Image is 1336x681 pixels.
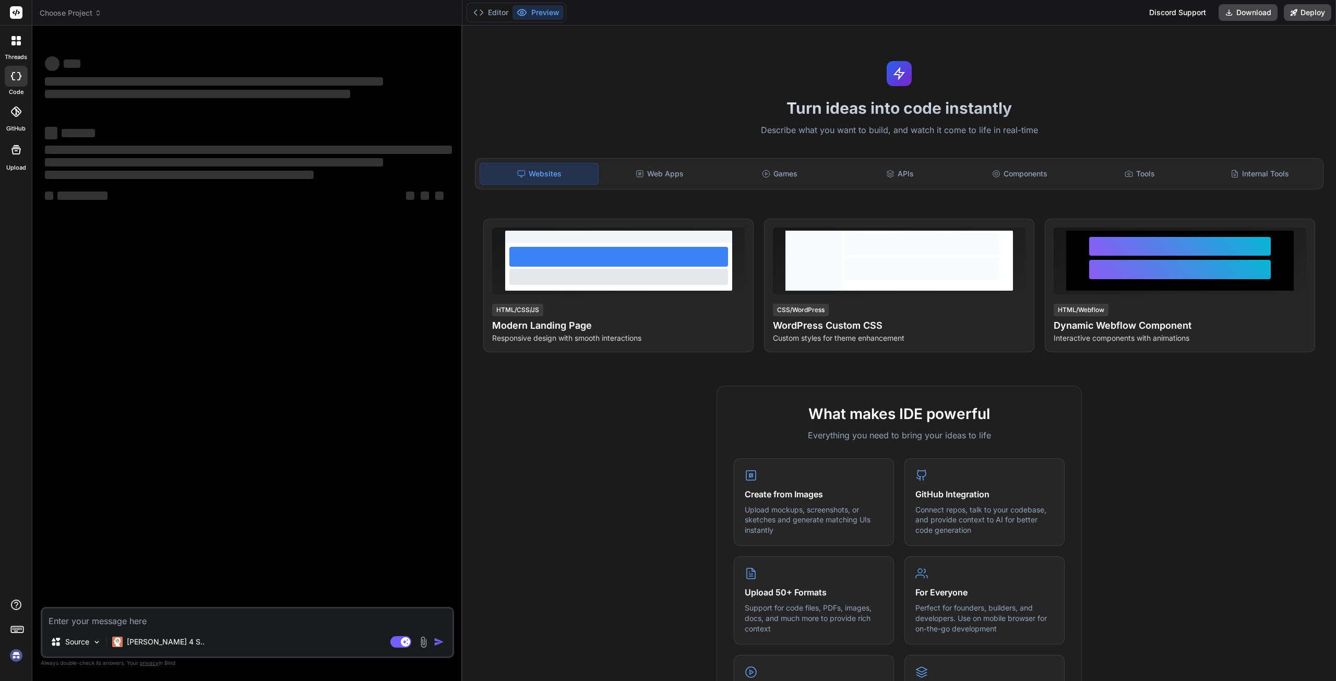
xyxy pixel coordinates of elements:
p: Source [65,637,89,647]
h4: GitHub Integration [915,488,1054,500]
span: ‌ [64,59,80,68]
img: Pick Models [92,638,101,647]
label: code [9,88,23,97]
button: Deploy [1284,4,1331,21]
p: Interactive components with animations [1054,333,1306,343]
h4: For Everyone [915,586,1054,599]
h1: Turn ideas into code instantly [469,99,1330,117]
span: ‌ [45,56,59,71]
h4: Upload 50+ Formats [745,586,883,599]
span: ‌ [406,192,414,200]
div: Internal Tools [1201,163,1319,185]
div: Tools [1081,163,1199,185]
span: ‌ [45,146,452,154]
img: Claude 4 Sonnet [112,637,123,647]
h4: Dynamic Webflow Component [1054,318,1306,333]
div: Web Apps [601,163,719,185]
span: ‌ [435,192,444,200]
div: Games [721,163,839,185]
span: ‌ [45,171,314,179]
p: Responsive design with smooth interactions [492,333,745,343]
div: Components [961,163,1079,185]
p: Everything you need to bring your ideas to life [734,429,1065,441]
div: Websites [480,163,599,185]
div: Discord Support [1143,4,1212,21]
span: ‌ [57,192,108,200]
p: Custom styles for theme enhancement [773,333,1025,343]
h4: Modern Landing Page [492,318,745,333]
img: signin [7,647,25,664]
p: Always double-check its answers. Your in Bind [41,658,454,668]
button: Download [1219,4,1278,21]
span: ‌ [45,77,383,86]
label: Upload [6,163,26,172]
span: privacy [140,660,159,666]
h4: Create from Images [745,488,883,500]
button: Editor [469,5,512,20]
span: ‌ [62,129,95,137]
img: attachment [417,636,430,648]
div: HTML/CSS/JS [492,304,543,316]
span: ‌ [45,90,350,98]
h2: What makes IDE powerful [734,403,1065,425]
h4: WordPress Custom CSS [773,318,1025,333]
span: ‌ [45,158,383,166]
p: Upload mockups, screenshots, or sketches and generate matching UIs instantly [745,505,883,535]
img: icon [434,637,444,647]
div: APIs [841,163,959,185]
button: Preview [512,5,564,20]
label: GitHub [6,124,26,133]
p: [PERSON_NAME] 4 S.. [127,637,205,647]
div: CSS/WordPress [773,304,829,316]
p: Perfect for founders, builders, and developers. Use on mobile browser for on-the-go development [915,603,1054,634]
div: HTML/Webflow [1054,304,1108,316]
span: ‌ [45,192,53,200]
span: ‌ [421,192,429,200]
p: Support for code files, PDFs, images, docs, and much more to provide rich context [745,603,883,634]
span: ‌ [45,127,57,139]
p: Describe what you want to build, and watch it come to life in real-time [469,124,1330,137]
p: Connect repos, talk to your codebase, and provide context to AI for better code generation [915,505,1054,535]
label: threads [5,53,27,62]
span: Choose Project [40,8,102,18]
